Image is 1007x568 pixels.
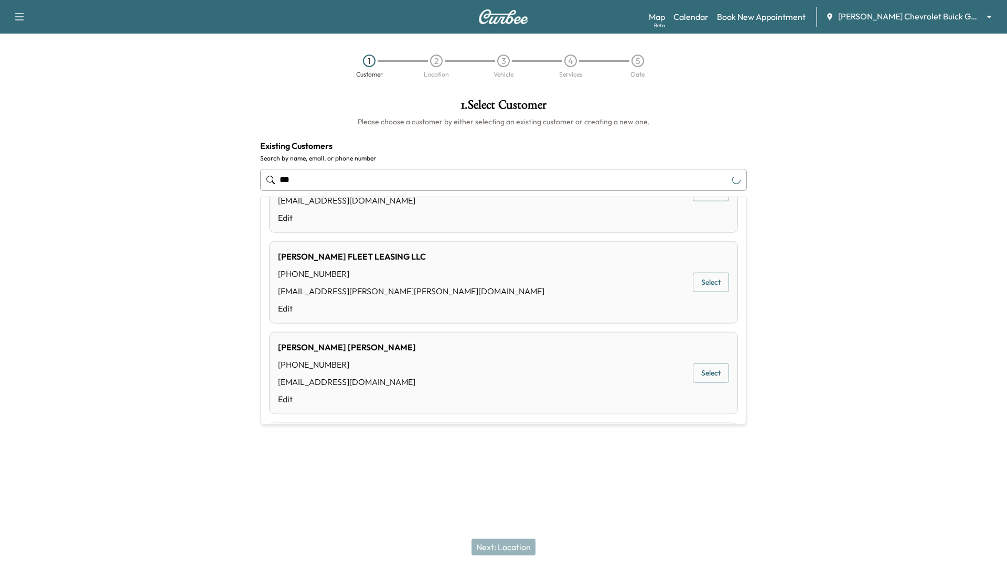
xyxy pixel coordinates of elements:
span: [PERSON_NAME] Chevrolet Buick GMC [838,10,982,23]
div: 2 [430,55,443,67]
div: [EMAIL_ADDRESS][DOMAIN_NAME] [278,194,415,207]
div: [EMAIL_ADDRESS][DOMAIN_NAME] [278,376,416,388]
a: Edit [278,211,415,224]
div: [EMAIL_ADDRESS][PERSON_NAME][PERSON_NAME][DOMAIN_NAME] [278,285,544,297]
h4: Existing Customers [260,140,747,152]
a: Edit [278,393,416,405]
div: Location [424,71,449,78]
h6: Please choose a customer by either selecting an existing customer or creating a new one. [260,116,747,127]
button: Select [693,182,729,201]
div: 4 [564,55,577,67]
div: Date [631,71,645,78]
button: Select [693,363,729,383]
div: Customer [356,71,383,78]
button: Select [693,273,729,292]
div: [PERSON_NAME] FLEET LEASING LLC [278,250,544,263]
div: 3 [497,55,510,67]
h1: 1 . Select Customer [260,99,747,116]
div: Vehicle [494,71,513,78]
a: Edit [278,302,544,315]
div: Beta [654,22,665,29]
div: 5 [631,55,644,67]
a: Book New Appointment [717,10,806,23]
a: Calendar [673,10,709,23]
div: [PHONE_NUMBER] [278,358,416,371]
div: Services [559,71,582,78]
label: Search by name, email, or phone number [260,154,747,163]
img: Curbee Logo [478,9,529,24]
div: [PHONE_NUMBER] [278,267,544,280]
div: 1 [363,55,376,67]
a: MapBeta [649,10,665,23]
div: [PERSON_NAME] [PERSON_NAME] [278,341,416,353]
